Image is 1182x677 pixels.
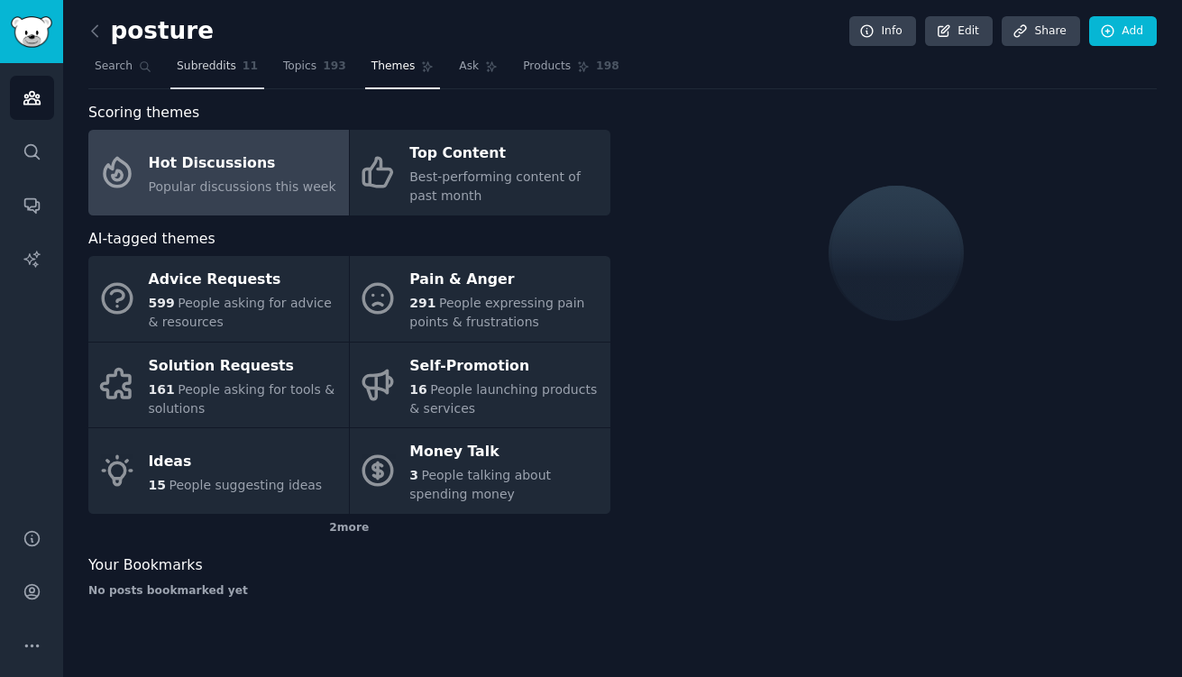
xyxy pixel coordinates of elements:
[88,17,214,46] h2: posture
[170,52,264,89] a: Subreddits11
[409,266,600,295] div: Pain & Anger
[409,140,600,169] div: Top Content
[409,468,551,501] span: People talking about spending money
[149,296,175,310] span: 599
[277,52,353,89] a: Topics193
[409,352,600,380] div: Self-Promotion
[149,382,175,397] span: 161
[283,59,316,75] span: Topics
[88,256,349,342] a: Advice Requests599People asking for advice & resources
[88,228,215,251] span: AI-tagged themes
[149,179,336,194] span: Popular discussions this week
[409,169,581,203] span: Best-performing content of past month
[149,382,335,416] span: People asking for tools & solutions
[459,59,479,75] span: Ask
[88,514,610,543] div: 2 more
[409,296,435,310] span: 291
[409,438,600,467] div: Money Talk
[1089,16,1157,47] a: Add
[88,428,349,514] a: Ideas15People suggesting ideas
[517,52,625,89] a: Products198
[88,102,199,124] span: Scoring themes
[149,149,336,178] div: Hot Discussions
[149,296,332,329] span: People asking for advice & resources
[409,468,418,482] span: 3
[453,52,504,89] a: Ask
[149,266,340,295] div: Advice Requests
[350,343,610,428] a: Self-Promotion16People launching products & services
[596,59,619,75] span: 198
[11,16,52,48] img: GummySearch logo
[88,554,203,577] span: Your Bookmarks
[1002,16,1079,47] a: Share
[88,130,349,215] a: Hot DiscussionsPopular discussions this week
[149,352,340,380] div: Solution Requests
[88,583,610,599] div: No posts bookmarked yet
[323,59,346,75] span: 193
[243,59,258,75] span: 11
[409,382,426,397] span: 16
[95,59,133,75] span: Search
[88,52,158,89] a: Search
[169,478,322,492] span: People suggesting ideas
[149,447,323,476] div: Ideas
[409,296,584,329] span: People expressing pain points & frustrations
[365,52,441,89] a: Themes
[409,382,597,416] span: People launching products & services
[350,130,610,215] a: Top ContentBest-performing content of past month
[350,256,610,342] a: Pain & Anger291People expressing pain points & frustrations
[849,16,916,47] a: Info
[523,59,571,75] span: Products
[350,428,610,514] a: Money Talk3People talking about spending money
[371,59,416,75] span: Themes
[149,478,166,492] span: 15
[925,16,993,47] a: Edit
[88,343,349,428] a: Solution Requests161People asking for tools & solutions
[177,59,236,75] span: Subreddits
